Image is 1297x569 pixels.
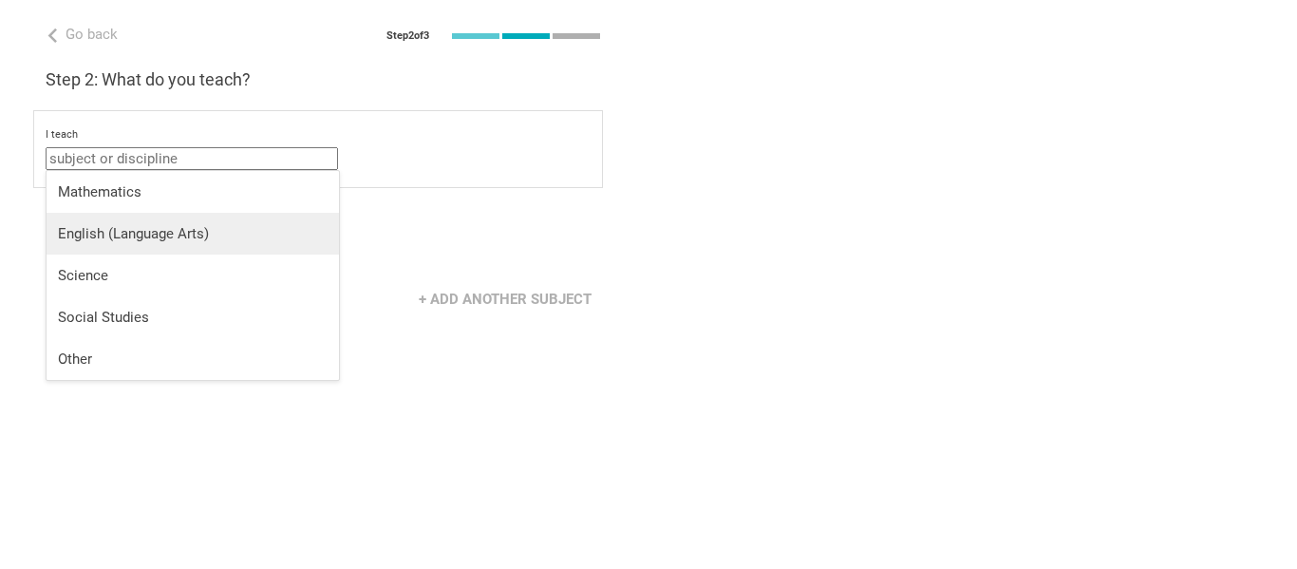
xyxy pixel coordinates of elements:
h3: Step 2: What do you teach? [46,68,603,91]
input: subject or discipline [46,147,338,170]
div: Step 2 of 3 [386,29,429,43]
div: + Add another subject [407,281,603,317]
span: Go back [66,26,118,43]
div: I teach [46,128,591,142]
